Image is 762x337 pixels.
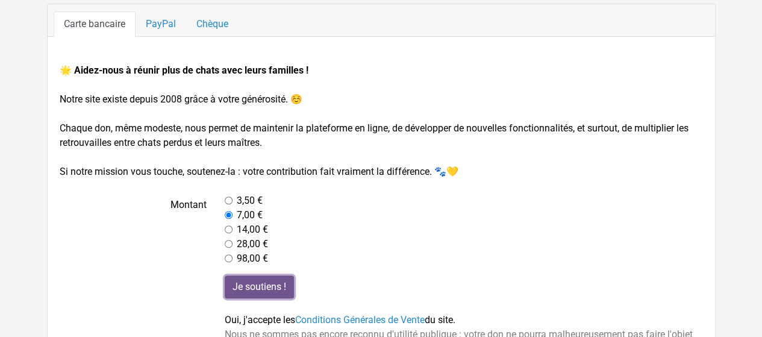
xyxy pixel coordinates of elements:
[51,194,216,266] label: Montant
[295,314,425,326] a: Conditions Générales de Vente
[225,314,455,326] span: Oui, j'accepte les du site.
[237,222,268,237] label: 14,00 €
[186,11,239,37] a: Chèque
[136,11,186,37] a: PayPal
[225,276,294,298] input: Je soutiens !
[237,208,263,222] label: 7,00 €
[237,237,268,251] label: 28,00 €
[237,251,268,266] label: 98,00 €
[60,65,308,76] strong: 🌟 Aidez-nous à réunir plus de chats avec leurs familles !
[237,194,263,208] label: 3,50 €
[54,11,136,37] a: Carte bancaire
